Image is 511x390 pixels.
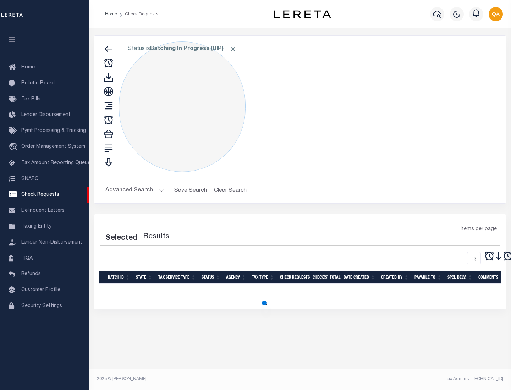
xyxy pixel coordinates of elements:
[143,231,169,243] label: Results
[310,271,341,284] th: Check(s) Total
[21,240,82,245] span: Lender Non-Disbursement
[105,12,117,16] a: Home
[378,271,412,284] th: Created By
[305,376,503,382] div: Tax Admin v.[TECHNICAL_ID]
[476,271,507,284] th: Comments
[21,97,40,102] span: Tax Bills
[445,271,476,284] th: Spcl Delv.
[21,256,33,261] span: TIQA
[21,65,35,70] span: Home
[412,271,445,284] th: Payable To
[21,288,60,292] span: Customer Profile
[461,225,497,233] span: Items per page
[105,271,133,284] th: Batch Id
[21,161,90,166] span: Tax Amount Reporting Queue
[249,271,277,284] th: Tax Type
[211,184,250,197] button: Clear Search
[21,176,39,181] span: SNAPQ
[21,192,59,197] span: Check Requests
[21,112,71,117] span: Lender Disbursement
[9,143,20,152] i: travel_explore
[105,184,164,197] button: Advanced Search
[155,271,199,284] th: Tax Service Type
[21,144,85,149] span: Order Management System
[21,208,65,213] span: Delinquent Letters
[21,128,86,133] span: Pymt Processing & Tracking
[223,271,249,284] th: Agency
[21,303,62,308] span: Security Settings
[489,7,503,21] img: svg+xml;base64,PHN2ZyB4bWxucz0iaHR0cDovL3d3dy53My5vcmcvMjAwMC9zdmciIHBvaW50ZXItZXZlbnRzPSJub25lIi...
[21,224,51,229] span: Taxing Entity
[21,272,41,277] span: Refunds
[274,10,331,18] img: logo-dark.svg
[92,376,300,382] div: 2025 © [PERSON_NAME].
[199,271,223,284] th: Status
[21,81,55,86] span: Bulletin Board
[119,41,246,172] div: Click to Edit
[277,271,310,284] th: Check Requests
[341,271,378,284] th: Date Created
[170,184,211,197] button: Save Search
[105,233,137,244] div: Selected
[117,11,159,17] li: Check Requests
[150,46,237,52] b: Batching In Progress (BIP)
[229,45,237,53] span: Click to Remove
[133,271,155,284] th: State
